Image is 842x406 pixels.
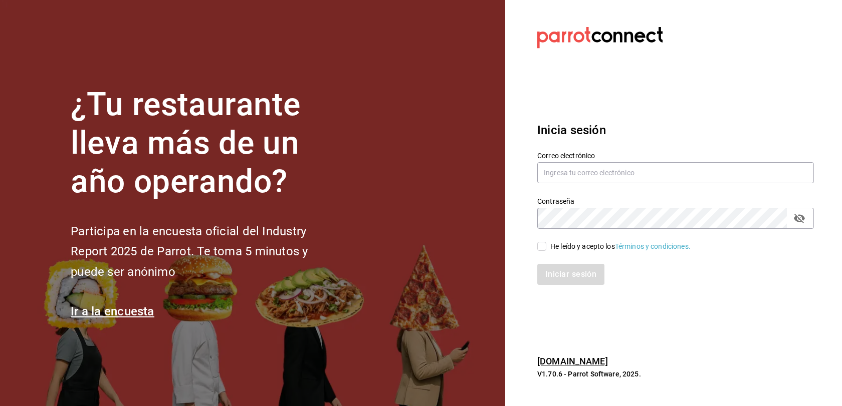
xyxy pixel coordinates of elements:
[537,356,608,366] a: [DOMAIN_NAME]
[71,304,154,318] a: Ir a la encuesta
[537,198,814,205] label: Contraseña
[537,162,814,183] input: Ingresa tu correo electrónico
[537,121,807,139] h3: Inicia sesión
[537,369,807,379] p: V1.70.6 - Parrot Software, 2025.
[71,86,341,201] h1: ¿Tu restaurante lleva más de un año operando?
[615,242,691,250] a: Términos y condiciones.
[550,241,691,252] div: He leído y acepto los
[791,210,808,227] button: passwordField
[537,152,814,159] label: Correo electrónico
[71,221,341,282] h2: Participa en la encuesta oficial del Industry Report 2025 de Parrot. Te toma 5 minutos y puede se...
